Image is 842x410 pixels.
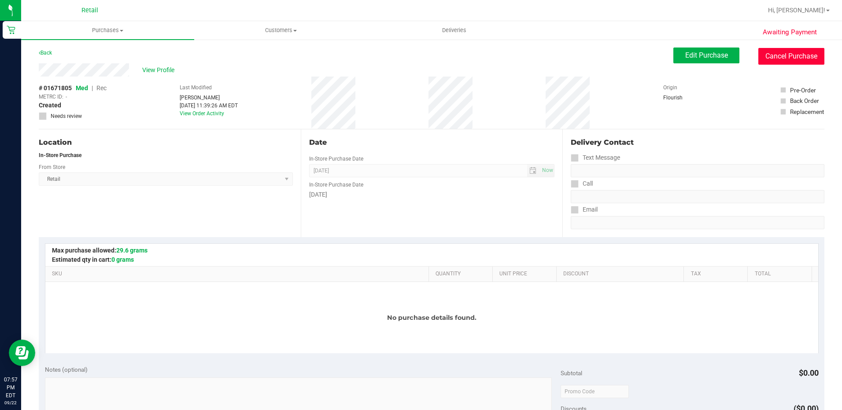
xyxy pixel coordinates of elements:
span: | [92,84,93,92]
span: 29.6 grams [116,247,148,254]
div: Location [39,137,293,148]
button: Cancel Purchase [758,48,824,65]
div: No purchase details found. [45,282,818,353]
span: Created [39,101,61,110]
label: Text Message [571,151,620,164]
a: Tax [691,271,744,278]
span: Purchases [21,26,194,34]
span: Med [76,84,88,92]
div: Date [309,137,555,148]
a: Total [755,271,808,278]
iframe: Resource center [9,340,35,366]
strong: In-Store Purchase [39,152,81,158]
label: Origin [663,84,677,92]
span: METRC ID: [39,93,63,101]
input: Promo Code [561,385,629,398]
label: In-Store Purchase Date [309,155,363,163]
span: Notes (optional) [45,366,88,373]
span: Edit Purchase [685,51,728,59]
a: Purchases [21,21,194,40]
div: [DATE] [309,190,555,199]
p: 07:57 PM EDT [4,376,17,399]
label: In-Store Purchase Date [309,181,363,189]
span: View Profile [142,66,177,75]
span: $0.00 [799,368,819,377]
p: 09/22 [4,399,17,406]
span: Needs review [51,112,82,120]
div: [DATE] 11:39:26 AM EDT [180,102,238,110]
span: # 01671805 [39,84,72,93]
a: Unit Price [499,271,553,278]
span: - [66,93,67,101]
inline-svg: Retail [7,26,15,34]
span: Customers [195,26,367,34]
div: Replacement [790,107,824,116]
span: 0 grams [111,256,134,263]
div: Flourish [663,94,707,102]
span: Deliveries [430,26,478,34]
a: Quantity [436,271,489,278]
span: Awaiting Payment [763,27,817,37]
label: From Store [39,163,65,171]
a: View Order Activity [180,110,224,117]
label: Call [571,177,593,190]
a: Deliveries [368,21,541,40]
label: Last Modified [180,84,212,92]
button: Edit Purchase [673,48,739,63]
a: Customers [194,21,367,40]
div: Back Order [790,96,819,105]
a: Back [39,50,52,56]
span: Rec [96,84,107,92]
input: Format: (999) 999-9999 [571,164,824,177]
span: Retail [81,7,98,14]
span: Estimated qty in cart: [52,256,134,263]
label: Email [571,203,598,216]
span: Max purchase allowed: [52,247,148,254]
a: Discount [563,271,680,278]
a: SKU [52,271,425,278]
div: [PERSON_NAME] [180,94,238,102]
div: Delivery Contact [571,137,824,148]
span: Hi, [PERSON_NAME]! [768,7,825,14]
span: Subtotal [561,370,582,377]
div: Pre-Order [790,86,816,95]
input: Format: (999) 999-9999 [571,190,824,203]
